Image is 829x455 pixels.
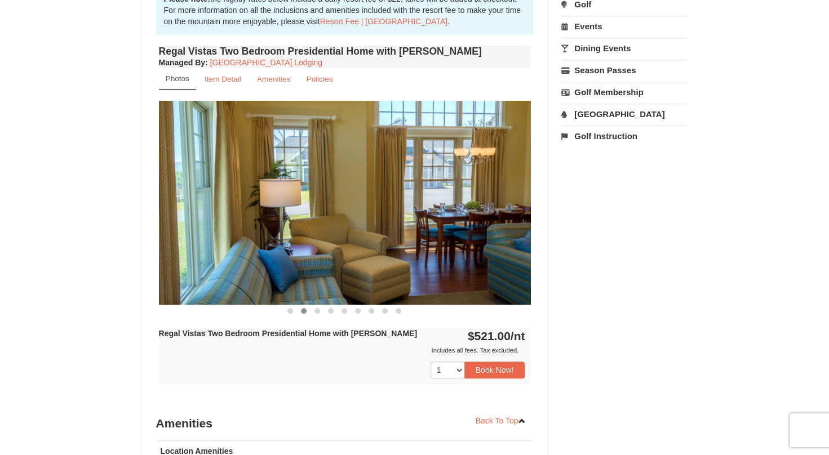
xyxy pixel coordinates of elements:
[166,74,189,83] small: Photos
[468,412,534,429] a: Back To Top
[210,58,322,67] a: [GEOGRAPHIC_DATA] Lodging
[250,68,298,90] a: Amenities
[159,68,196,90] a: Photos
[464,362,525,378] button: Book Now!
[561,82,687,102] a: Golf Membership
[156,412,534,435] h3: Amenities
[205,75,241,83] small: Item Detail
[561,104,687,124] a: [GEOGRAPHIC_DATA]
[159,58,208,67] strong: :
[159,329,417,338] strong: Regal Vistas Two Bedroom Presidential Home with [PERSON_NAME]
[561,38,687,59] a: Dining Events
[320,17,447,26] a: Resort Fee | [GEOGRAPHIC_DATA]
[468,329,525,342] strong: $521.00
[159,345,525,356] div: Includes all fees. Tax excluded.
[197,68,249,90] a: Item Detail
[561,16,687,37] a: Events
[561,126,687,146] a: Golf Instruction
[159,46,531,57] h4: Regal Vistas Two Bedroom Presidential Home with [PERSON_NAME]
[159,58,205,67] span: Managed By
[561,60,687,81] a: Season Passes
[159,101,531,304] img: 18876286-48-7d589513.jpg
[257,75,291,83] small: Amenities
[306,75,333,83] small: Policies
[511,329,525,342] span: /nt
[299,68,340,90] a: Policies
